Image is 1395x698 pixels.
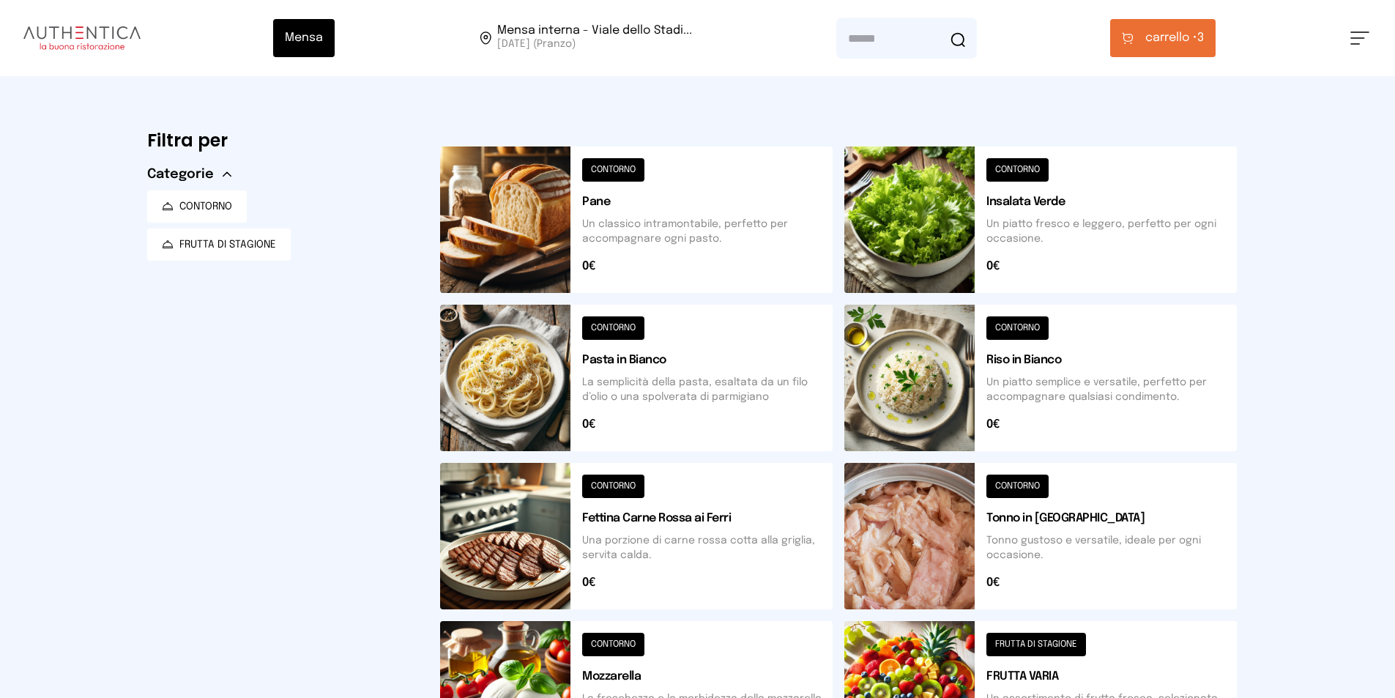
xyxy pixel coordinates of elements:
[23,26,141,50] img: logo.8f33a47.png
[179,237,276,252] span: FRUTTA DI STAGIONE
[147,190,247,223] button: CONTORNO
[1110,19,1216,57] button: carrello •3
[179,199,232,214] span: CONTORNO
[147,164,214,185] span: Categorie
[1145,29,1197,47] span: carrello •
[273,19,335,57] button: Mensa
[147,164,231,185] button: Categorie
[1145,29,1204,47] span: 3
[147,229,291,261] button: FRUTTA DI STAGIONE
[497,25,692,51] span: Viale dello Stadio, 77, 05100 Terni TR, Italia
[497,37,692,51] span: [DATE] (Pranzo)
[147,129,417,152] h6: Filtra per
